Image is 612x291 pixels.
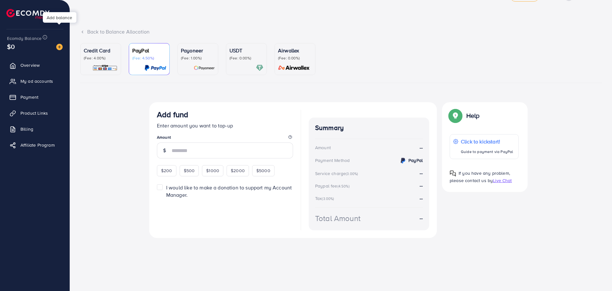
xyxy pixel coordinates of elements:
div: Tax [315,195,336,202]
p: (Fee: 4.50%) [132,56,166,61]
span: Billing [20,126,33,132]
p: (Fee: 0.00%) [229,56,263,61]
img: Popup guide [450,110,461,121]
p: Enter amount you want to top-up [157,122,293,129]
span: I would like to make a donation to support my Account Manager. [166,184,292,198]
legend: Amount [157,134,293,142]
span: If you have any problem, please contact us by [450,170,510,184]
p: Payoneer [181,47,215,54]
div: Amount [315,144,331,151]
span: $500 [184,167,195,174]
span: Product Links [20,110,48,116]
a: Product Links [5,107,65,119]
img: logo [6,9,50,19]
div: Service charge [315,170,360,177]
img: card [276,64,312,72]
span: Live Chat [493,177,512,184]
span: Overview [20,62,40,68]
span: Ecomdy Balance [7,35,42,42]
span: $5000 [256,167,270,174]
strong: -- [420,195,423,202]
img: credit [399,157,407,165]
a: Billing [5,123,65,135]
div: Paypal fee [315,183,352,189]
span: Payment [20,94,38,100]
span: $0 [7,42,15,51]
div: Add balance [43,12,76,23]
a: Payment [5,91,65,103]
a: My ad accounts [5,75,65,88]
span: $2000 [231,167,245,174]
img: image [56,44,63,50]
p: (Fee: 4.00%) [84,56,118,61]
h3: Add fund [157,110,188,119]
small: (3.00%) [322,196,334,201]
p: Guide to payment via PayPal [461,148,513,156]
span: Affiliate Program [20,142,55,148]
img: card [92,64,118,72]
p: Click to kickstart! [461,138,513,145]
div: Back to Balance Allocation [80,28,602,35]
strong: PayPal [408,157,423,164]
img: card [194,64,215,72]
strong: -- [420,215,423,222]
span: $1000 [206,167,219,174]
strong: -- [420,170,423,177]
p: PayPal [132,47,166,54]
p: Credit Card [84,47,118,54]
div: Payment Method [315,157,350,164]
iframe: Chat [585,262,607,286]
p: USDT [229,47,263,54]
strong: -- [420,144,423,151]
p: Airwallex [278,47,312,54]
strong: -- [420,182,423,189]
div: Total Amount [315,213,360,224]
img: card [256,64,263,72]
p: (Fee: 1.00%) [181,56,215,61]
img: Popup guide [450,170,456,177]
img: card [144,64,166,72]
p: Help [466,112,480,119]
small: (3.00%) [346,171,358,176]
iframe: PayPal [229,206,293,218]
span: $200 [161,167,172,174]
p: (Fee: 0.00%) [278,56,312,61]
a: Affiliate Program [5,139,65,151]
small: (4.50%) [337,184,350,189]
a: Overview [5,59,65,72]
span: My ad accounts [20,78,53,84]
h4: Summary [315,124,423,132]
